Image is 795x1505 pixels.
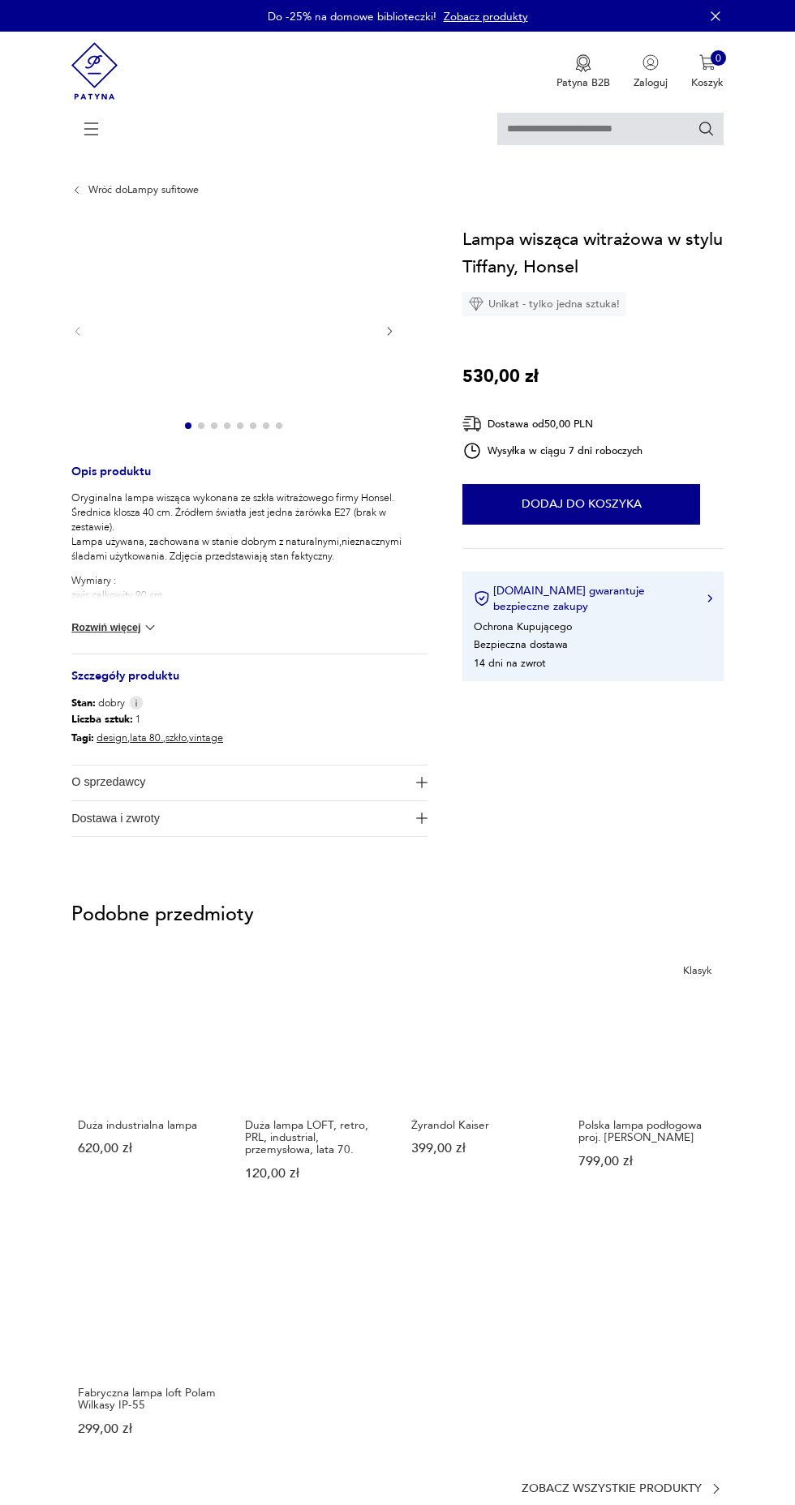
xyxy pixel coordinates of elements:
[130,731,163,745] a: lata 80.
[245,1119,384,1156] p: Duża lampa LOFT, retro, PRL, industrial, przemysłowa, lata 70.
[474,656,545,671] li: 14 dni na zwrot
[642,54,659,71] img: Ikonka użytkownika
[71,712,133,727] b: Liczba sztuk:
[71,32,118,110] img: Patyna - sklep z meblami i dekoracjami vintage
[522,1481,724,1496] a: Zobacz wszystkie produkty
[238,955,390,1208] a: Duża lampa LOFT, retro, PRL, industrial, przemysłowa, lata 70.Duża lampa LOFT, retro, PRL, indust...
[556,75,610,90] p: Patyna B2B
[462,414,642,434] div: Dostawa od 50,00 PLN
[474,583,712,614] button: [DOMAIN_NAME] gwarantuje bezpieczne zakupy
[71,907,724,924] p: Podobne przedmioty
[711,50,727,66] div: 0
[411,1119,550,1131] p: Żyrandol Kaiser
[71,801,428,836] button: Ikona plusaDostawa i zwroty
[142,620,158,636] img: chevron down
[88,184,199,195] a: Wróć doLampy sufitowe
[71,728,223,747] p: , , ,
[462,225,723,281] h1: Lampa wisząca witrażowa w stylu Tiffany, Honsel
[268,9,436,24] p: Do -25% na domowe biblioteczki!
[71,491,428,564] p: Oryginalna lampa wisząca wykonana ze szkła witrażowego firmy Honsel. Średnica klosza 40 cm. Źródł...
[71,731,94,745] b: Tagi:
[78,1143,217,1155] p: 620,00 zł
[78,1119,217,1131] p: Duża industrialna lampa
[411,1143,550,1155] p: 399,00 zł
[71,765,428,800] button: Ikona plusaO sprzedawcy
[71,765,407,800] span: O sprzedawcy
[691,75,724,90] p: Koszyk
[245,1168,384,1180] p: 120,00 zł
[71,801,407,836] span: Dostawa i zwroty
[416,777,428,788] img: Ikona plusa
[71,467,428,491] h3: Opis produktu
[522,1484,702,1494] p: Zobacz wszystkie produkty
[71,573,428,646] p: Wymiary : zwis całkowity 90 cm wysokość klosza 20 cm średnica klosza 40 cm waga 3 kg
[634,54,668,90] button: Zaloguj
[699,54,715,71] img: Ikona koszyka
[556,54,610,90] button: Patyna B2B
[556,54,610,90] a: Ikona medaluPatyna B2B
[474,637,568,652] li: Bezpieczna dostawa
[98,225,369,435] img: Zdjęcie produktu Lampa wisząca witrażowa w stylu Tiffany, Honsel
[97,731,127,745] a: design
[71,696,96,710] b: Stan:
[78,1423,217,1435] p: 299,00 zł
[578,1119,717,1144] p: Polska lampa podłogowa proj. [PERSON_NAME]
[71,1223,223,1464] a: Fabryczna lampa loft Polam Wilkasy IP-55Fabryczna lampa loft Polam Wilkasy IP-55299,00 zł
[71,696,125,710] span: dobry
[571,955,723,1208] a: KlasykPolska lampa podłogowa proj. A.GałeckiPolska lampa podłogowa proj. [PERSON_NAME]799,00 zł
[575,54,591,72] img: Ikona medalu
[78,1387,217,1412] p: Fabryczna lampa loft Polam Wilkasy IP-55
[462,441,642,461] div: Wysyłka w ciągu 7 dni roboczych
[578,1156,717,1168] p: 799,00 zł
[71,620,158,636] button: Rozwiń więcej
[634,75,668,90] p: Zaloguj
[416,813,428,824] img: Ikona plusa
[165,731,187,745] a: szkło
[71,710,223,729] p: 1
[189,731,223,745] a: vintage
[462,484,700,525] button: Dodaj do koszyka
[462,362,539,390] p: 530,00 zł
[71,671,428,696] h3: Szczegóły produktu
[462,414,482,434] img: Ikona dostawy
[129,696,144,710] img: Info icon
[691,54,724,90] button: 0Koszyk
[469,297,483,311] img: Ikona diamentu
[405,955,556,1208] a: Żyrandol KaiserŻyrandol Kaiser399,00 zł
[462,292,626,316] div: Unikat - tylko jedna sztuka!
[444,9,528,24] a: Zobacz produkty
[71,955,223,1208] a: Duża industrialna lampaDuża industrialna lampa620,00 zł
[474,590,490,607] img: Ikona certyfikatu
[698,120,715,138] button: Szukaj
[707,594,712,602] img: Ikona strzałki w prawo
[474,620,572,634] li: Ochrona Kupującego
